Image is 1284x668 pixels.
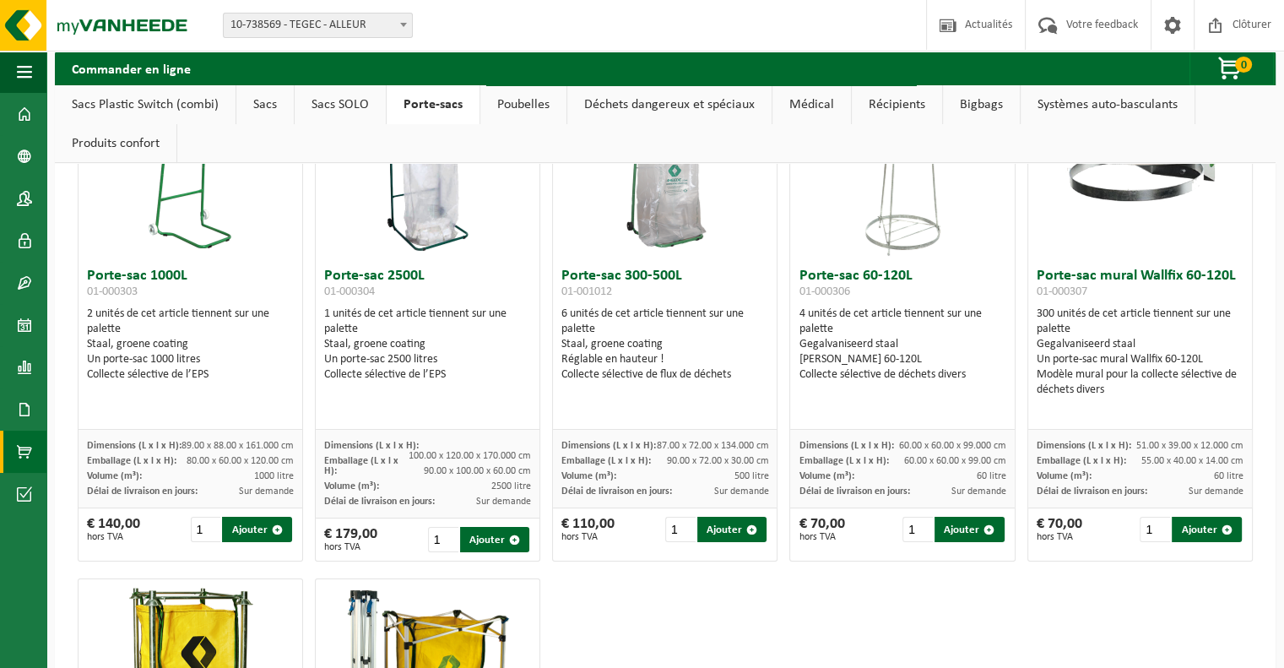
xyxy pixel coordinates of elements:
[386,91,470,260] img: 01-000304
[799,337,1005,352] div: Gegalvaniseerd staal
[1189,52,1274,85] button: 0
[1140,517,1170,542] input: 1
[799,307,1005,383] div: 4 unités de cet article tiennent sur une palette
[87,285,138,298] span: 01-000303
[460,527,530,552] button: Ajouter
[1037,269,1243,302] h3: Porte-sac mural Wallfix 60-120L
[977,471,1006,481] span: 60 litre
[860,91,945,260] img: 01-000306
[1037,456,1126,466] span: Emballage (L x l x H):
[491,481,531,491] span: 2500 litre
[324,337,531,352] div: Staal, groene coating
[852,85,942,124] a: Récipients
[409,451,531,461] span: 100.00 x 120.00 x 170.000 cm
[734,471,768,481] span: 500 litre
[1037,352,1243,367] div: Un porte-sac mural Wallfix 60-120L
[561,532,615,542] span: hors TVA
[324,527,377,552] div: € 179,00
[324,441,419,451] span: Dimensions (L x l x H):
[87,517,140,542] div: € 140,00
[87,352,294,367] div: Un porte-sac 1000 litres
[55,52,208,84] h2: Commander en ligne
[665,517,696,542] input: 1
[191,517,221,542] input: 1
[902,517,933,542] input: 1
[387,85,479,124] a: Porte-sacs
[424,466,531,476] span: 90.00 x 100.00 x 60.00 cm
[324,352,531,367] div: Un porte-sac 2500 litres
[1037,486,1147,497] span: Délai de livraison en jours:
[772,85,851,124] a: Médical
[324,367,531,383] div: Collecte sélective de l’EPS
[951,486,1006,497] span: Sur demande
[799,352,1005,367] div: [PERSON_NAME] 60-120L
[561,269,768,302] h3: Porte-sac 300-500L
[223,13,413,38] span: 10-738569 - TEGEC - ALLEUR
[799,517,844,542] div: € 70,00
[1037,471,1092,481] span: Volume (m³):
[666,456,768,466] span: 90.00 x 72.00 x 30.00 cm
[324,542,377,552] span: hors TVA
[222,517,292,542] button: Ajouter
[799,441,893,451] span: Dimensions (L x l x H):
[1037,337,1243,352] div: Gegalvaniseerd staal
[324,456,398,476] span: Emballage (L x l x H):
[480,85,566,124] a: Poubelles
[581,91,750,260] img: 01-001012
[236,85,294,124] a: Sacs
[224,14,412,37] span: 10-738569 - TEGEC - ALLEUR
[476,497,531,507] span: Sur demande
[87,307,294,383] div: 2 unités de cet article tiennent sur une palette
[799,367,1005,383] div: Collecte sélective de déchets divers
[899,441,1006,451] span: 60.00 x 60.00 x 99.000 cm
[187,456,294,466] span: 80.00 x 60.00 x 120.00 cm
[1037,367,1243,398] div: Modèle mural pour la collecte sélective de déchets divers
[1037,441,1131,451] span: Dimensions (L x l x H):
[324,481,379,491] span: Volume (m³):
[1141,456,1243,466] span: 55.00 x 40.00 x 14.00 cm
[799,486,909,497] span: Délai de livraison en jours:
[149,91,233,260] img: 01-000303
[561,441,656,451] span: Dimensions (L x l x H):
[799,471,853,481] span: Volume (m³):
[1172,517,1242,542] button: Ajouter
[87,486,198,497] span: Délai de livraison en jours:
[87,471,142,481] span: Volume (m³):
[324,269,531,302] h3: Porte-sac 2500L
[55,85,236,124] a: Sacs Plastic Switch (combi)
[324,285,375,298] span: 01-000304
[561,517,615,542] div: € 110,00
[1037,285,1087,298] span: 01-000307
[904,456,1006,466] span: 60.00 x 60.00 x 99.00 cm
[561,337,768,352] div: Staal, groene coating
[561,285,612,298] span: 01-001012
[239,486,294,497] span: Sur demande
[713,486,768,497] span: Sur demande
[87,532,140,542] span: hors TVA
[943,85,1020,124] a: Bigbags
[1214,471,1243,481] span: 60 litre
[87,337,294,352] div: Staal, groene coating
[561,367,768,383] div: Collecte sélective de flux de déchets
[324,497,435,507] span: Délai de livraison en jours:
[799,532,844,542] span: hors TVA
[799,285,849,298] span: 01-000306
[1235,57,1252,73] span: 0
[295,85,386,124] a: Sacs SOLO
[561,471,616,481] span: Volume (m³):
[561,456,651,466] span: Emballage (L x l x H):
[935,517,1005,542] button: Ajouter
[561,307,768,383] div: 6 unités de cet article tiennent sur une palette
[254,471,294,481] span: 1000 litre
[561,352,768,367] div: Réglable en hauteur !
[1037,307,1243,398] div: 300 unités de cet article tiennent sur une palette
[87,367,294,383] div: Collecte sélective de l’EPS
[1037,532,1082,542] span: hors TVA
[87,456,176,466] span: Emballage (L x l x H):
[87,269,294,302] h3: Porte-sac 1000L
[428,527,458,552] input: 1
[1021,85,1195,124] a: Systèmes auto-basculants
[324,307,531,383] div: 1 unités de cet article tiennent sur une palette
[561,486,672,497] span: Délai de livraison en jours:
[1189,486,1243,497] span: Sur demande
